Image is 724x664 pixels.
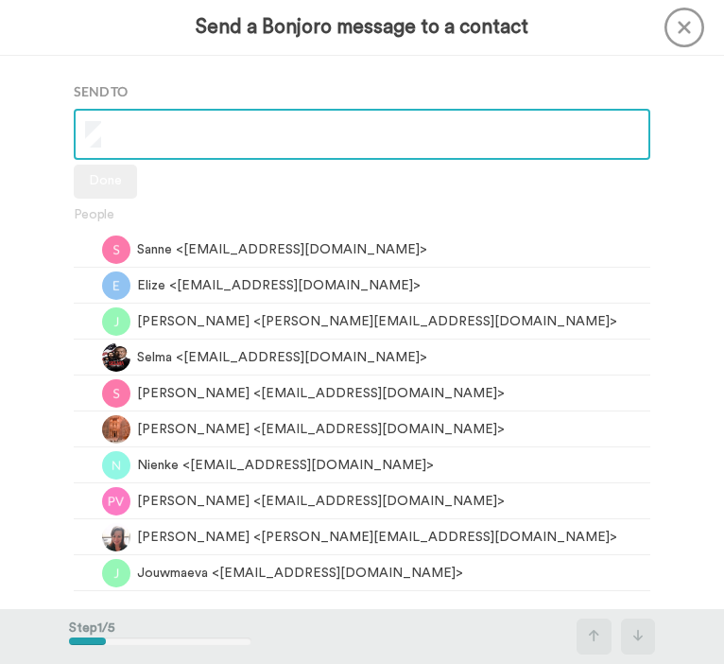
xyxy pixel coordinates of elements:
img: pv.png [102,487,130,515]
div: [PERSON_NAME] <[PERSON_NAME][EMAIL_ADDRESS][DOMAIN_NAME]> [137,528,617,547]
div: Step 1 / 5 [60,609,261,664]
button: Done [74,165,137,199]
img: 2188b0e0-d3e0-45aa-8efa-79a2b882007d.jpg [102,523,130,551]
div: [PERSON_NAME] <[EMAIL_ADDRESS][DOMAIN_NAME]> [137,420,505,439]
img: 0a9a6d5a-3c29-48e7-a7d2-ff06f6fef278.jpg [102,343,130,372]
img: j.png [102,559,130,587]
div: [PERSON_NAME] <[EMAIL_ADDRESS][DOMAIN_NAME]> [137,492,505,511]
h4: Send To [74,84,650,98]
div: [PERSON_NAME] <[EMAIL_ADDRESS][DOMAIN_NAME]> [137,384,505,403]
div: Selma <[EMAIL_ADDRESS][DOMAIN_NAME]> [137,348,427,367]
img: 79729b9f-da6a-4dd0-9603-e033636d9da6.jpg [102,415,130,444]
h5: People [74,208,650,222]
h3: Send a Bonjoro message to a contact [196,16,528,38]
div: [PERSON_NAME] <[PERSON_NAME][EMAIL_ADDRESS][DOMAIN_NAME]> [137,312,617,331]
div: Nienke <[EMAIL_ADDRESS][DOMAIN_NAME]> [137,456,434,475]
img: s.png [102,236,130,264]
div: Sanne <[EMAIL_ADDRESS][DOMAIN_NAME]> [137,240,427,259]
img: s.png [102,379,130,408]
img: e.png [102,271,130,300]
img: j.png [102,307,130,336]
div: Elize <[EMAIL_ADDRESS][DOMAIN_NAME]> [137,276,421,295]
div: Jouwmaeva <[EMAIL_ADDRESS][DOMAIN_NAME]> [137,564,463,583]
img: n.png [102,451,130,480]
